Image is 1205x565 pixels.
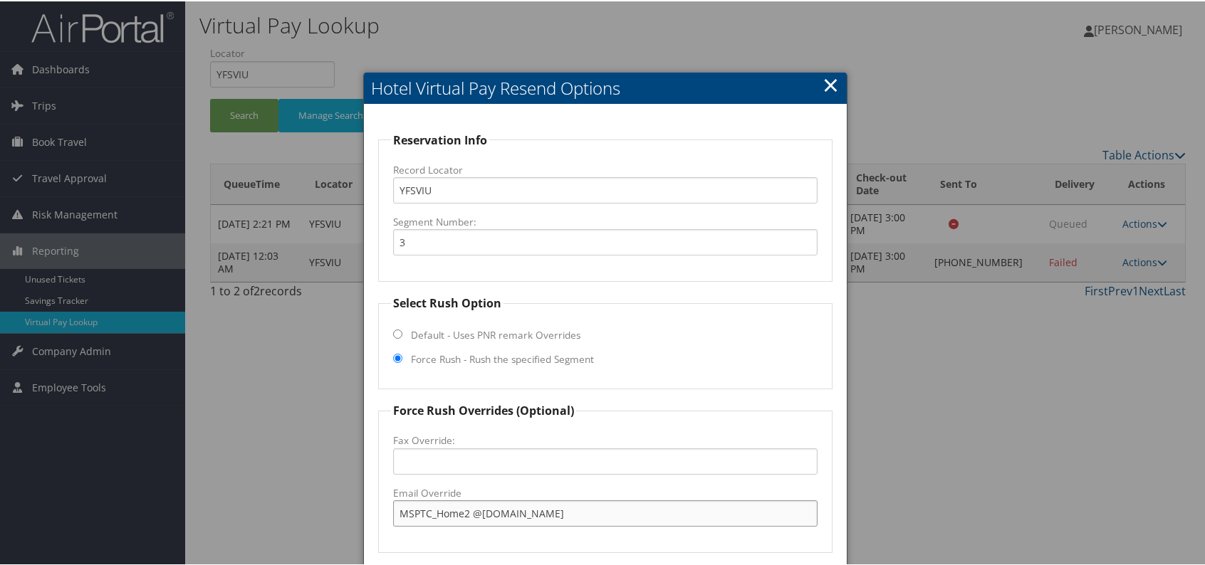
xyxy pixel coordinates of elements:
a: Close [823,69,839,97]
label: Fax Override: [393,432,818,446]
legend: Reservation Info [391,130,489,147]
h2: Hotel Virtual Pay Resend Options [364,71,847,102]
label: Email Override [393,485,818,499]
label: Segment Number: [393,213,818,228]
label: Force Rush - Rush the specified Segment [411,351,594,365]
label: Record Locator [393,162,818,176]
legend: Select Rush Option [391,293,504,310]
legend: Force Rush Overrides (Optional) [391,401,576,418]
label: Default - Uses PNR remark Overrides [411,327,580,341]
